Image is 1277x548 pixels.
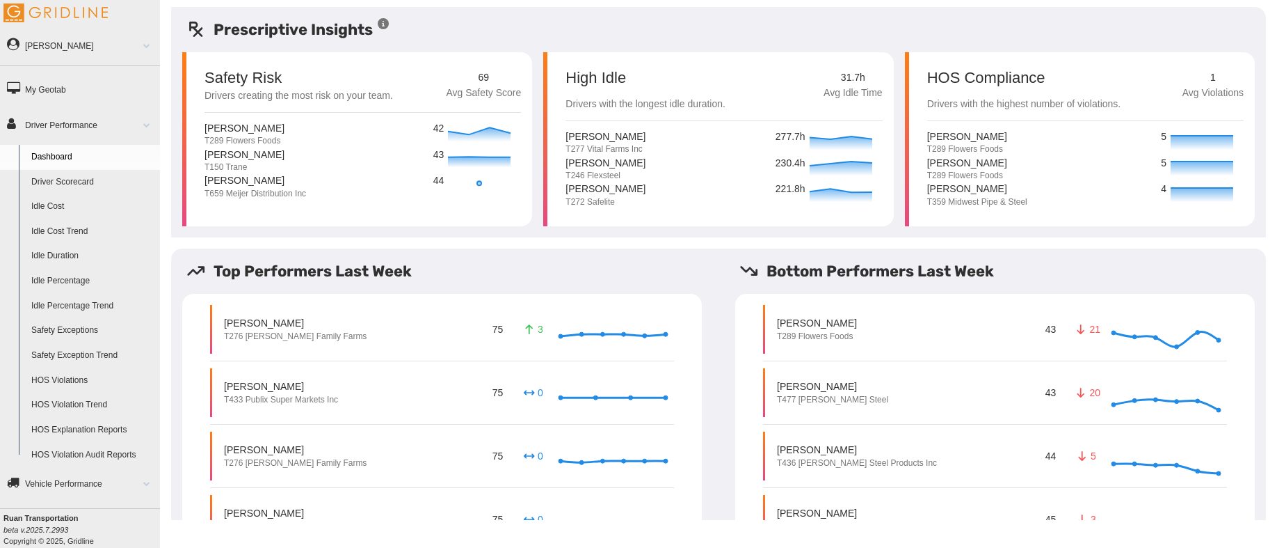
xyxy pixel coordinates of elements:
a: Driver Scorecard [25,170,160,195]
p: Avg Safety Score [446,86,521,101]
h5: Prescriptive Insights [186,18,390,41]
p: [PERSON_NAME] [565,156,645,170]
p: 1 [1182,70,1244,86]
p: Drivers creating the most risk on your team. [204,88,393,104]
p: 5 [1075,449,1097,463]
h5: Bottom Performers Last Week [739,260,1266,283]
i: beta v.2025.7.2993 [3,526,68,534]
p: T276 [PERSON_NAME] Family Farms [224,457,367,469]
p: [PERSON_NAME] [565,182,645,196]
p: 75 [490,510,506,529]
p: [PERSON_NAME] [224,379,338,393]
p: 0 [522,386,544,400]
p: [PERSON_NAME] [224,443,367,457]
a: Idle Cost [25,194,160,219]
p: [PERSON_NAME] [927,156,1007,170]
p: T436 [PERSON_NAME] Steel Products Inc [777,457,937,469]
p: [PERSON_NAME] [224,316,367,330]
a: HOS Explanation Reports [25,418,160,443]
p: T433 Publix Super Markets Inc [224,394,338,406]
p: T276 [PERSON_NAME] Family Farms [224,331,367,343]
p: 5 [1161,156,1167,171]
p: [PERSON_NAME] [777,316,857,330]
p: 44 [433,173,445,189]
p: 43 [433,148,445,163]
img: Gridline [3,3,108,22]
p: Avg Violations [1182,86,1244,101]
p: 45 [1043,510,1059,529]
p: 230.4h [776,156,806,171]
p: 221.8h [776,182,806,197]
p: [PERSON_NAME] [927,130,1007,143]
p: 3 [1075,512,1097,526]
p: T289 Flowers Foods [927,143,1007,155]
p: 5 [1161,130,1167,145]
p: 3 [522,322,544,336]
p: T150 Trane [204,162,284,173]
p: 43 [1043,320,1059,338]
p: [PERSON_NAME] [565,130,645,143]
p: [PERSON_NAME] [777,379,888,393]
a: Dashboard [25,145,160,170]
p: T359 Midwest Pipe & Steel [927,196,1027,208]
p: 0 [522,512,544,526]
p: T289 Flowers Foods [204,135,284,147]
p: Safety Risk [204,70,282,86]
a: Idle Duration [25,244,160,269]
p: [PERSON_NAME] [204,148,284,162]
p: T289 Flowers Foods [927,170,1007,182]
div: Copyright © 2025, Gridline [3,512,160,547]
a: Idle Percentage [25,269,160,294]
p: T272 Safelite [565,196,645,208]
p: 75 [490,320,506,338]
p: 75 [490,383,506,402]
p: [PERSON_NAME] [224,506,367,520]
p: [PERSON_NAME] [777,506,857,520]
p: 4 [1161,182,1167,197]
p: 43 [1043,383,1059,402]
b: Ruan Transportation [3,514,79,522]
p: 0 [522,449,544,463]
p: HOS Compliance [927,70,1121,86]
p: 20 [1075,386,1097,400]
p: 42 [433,121,445,136]
p: 21 [1075,322,1097,336]
p: T477 [PERSON_NAME] Steel [777,394,888,406]
a: HOS Violation Trend [25,393,160,418]
p: Drivers with the highest number of violations. [927,97,1121,112]
p: [PERSON_NAME] [204,121,284,135]
a: Safety Exceptions [25,318,160,343]
h5: Top Performers Last Week [186,260,713,283]
p: High Idle [565,70,725,86]
a: Idle Cost Trend [25,219,160,244]
p: 75 [490,446,506,465]
a: HOS Violation Audit Reports [25,443,160,468]
p: 277.7h [776,130,806,145]
p: 69 [446,70,521,86]
p: T277 Vital Farms Inc [565,143,645,155]
p: T659 Meijer Distribution Inc [204,188,306,200]
p: [PERSON_NAME] [204,173,306,187]
a: Idle Percentage Trend [25,294,160,319]
p: Drivers with the longest idle duration. [565,97,725,112]
p: 44 [1043,446,1059,465]
p: T246 Flexsteel [565,170,645,182]
p: 31.7h [824,70,883,86]
p: [PERSON_NAME] [777,443,937,457]
a: HOS Violations [25,368,160,393]
p: Avg Idle Time [824,86,883,101]
p: T289 Flowers Foods [777,331,857,343]
a: Safety Exception Trend [25,343,160,368]
p: [PERSON_NAME] [927,182,1027,196]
